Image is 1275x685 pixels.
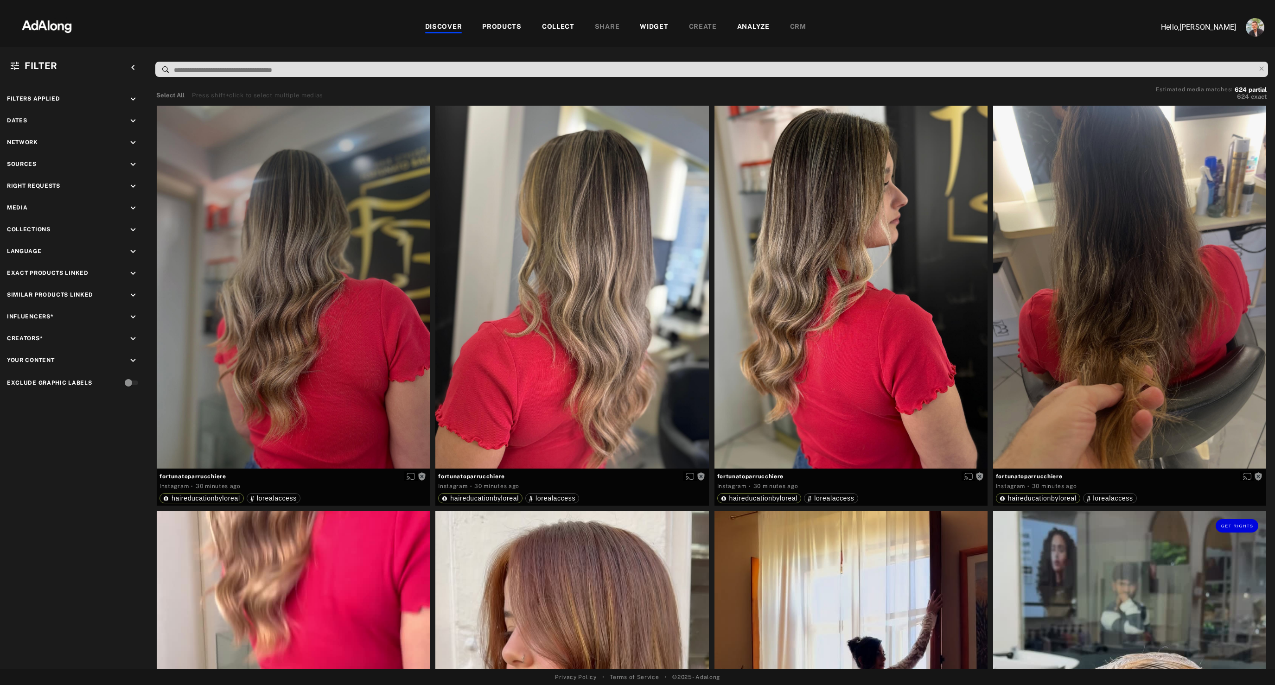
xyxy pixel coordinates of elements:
div: ANALYZE [737,22,770,33]
i: keyboard_arrow_down [128,225,138,235]
span: · [1027,482,1030,490]
span: fortunatoparrucchiere [717,472,985,481]
div: Press shift+click to select multiple medias [192,91,323,100]
div: CRM [790,22,806,33]
div: CREATE [689,22,717,33]
div: DISCOVER [425,22,462,33]
div: haireducationbyloreal [163,495,240,501]
span: fortunatoparrucchiere [159,472,427,481]
span: Rights not requested [418,473,426,479]
p: Hello, [PERSON_NAME] [1143,22,1236,33]
i: keyboard_arrow_down [128,138,138,148]
div: SHARE [595,22,620,33]
span: Filters applied [7,95,60,102]
a: Privacy Policy [555,673,597,681]
span: lorealaccess [257,495,297,502]
i: keyboard_arrow_down [128,268,138,279]
button: Select All [156,91,185,100]
span: haireducationbyloreal [172,495,240,502]
span: lorealaccess [1093,495,1133,502]
span: haireducationbyloreal [729,495,798,502]
span: · [191,482,193,490]
span: Collections [7,226,51,233]
button: Enable diffusion on this media [683,471,697,481]
img: 63233d7d88ed69de3c212112c67096b6.png [6,12,88,39]
div: Instagram [717,482,746,490]
time: 2025-09-15T14:03:27.000Z [474,483,519,489]
span: Influencers* [7,313,53,320]
span: © 2025 - Adalong [672,673,720,681]
time: 2025-09-15T14:03:27.000Z [1032,483,1077,489]
span: 624 [1235,86,1247,93]
button: Enable diffusion on this media [962,471,975,481]
div: Exclude Graphic Labels [7,379,92,387]
div: lorealaccess [808,495,854,501]
div: Instagram [996,482,1025,490]
i: keyboard_arrow_left [128,63,138,73]
span: Rights not requested [697,473,705,479]
time: 2025-09-15T14:03:27.000Z [196,483,241,489]
button: 624partial [1235,88,1267,92]
div: Instagram [159,482,189,490]
span: fortunatoparrucchiere [996,472,1263,481]
i: keyboard_arrow_down [128,355,138,366]
i: keyboard_arrow_down [128,181,138,191]
span: Your Content [7,357,54,363]
span: Similar Products Linked [7,292,93,298]
span: fortunatoparrucchiere [438,472,706,481]
i: keyboard_arrow_down [128,203,138,213]
a: Terms of Service [610,673,659,681]
span: haireducationbyloreal [1008,495,1077,502]
iframe: Chat Widget [1229,641,1275,685]
span: Media [7,204,28,211]
div: haireducationbyloreal [721,495,798,501]
span: Get rights [1221,524,1254,528]
i: keyboard_arrow_down [128,247,138,257]
button: Enable diffusion on this media [404,471,418,481]
button: Enable diffusion on this media [1240,471,1254,481]
span: Network [7,139,38,146]
span: Dates [7,117,27,124]
span: 624 [1237,93,1249,100]
button: Account settings [1243,16,1267,39]
span: · [749,482,751,490]
span: Rights not requested [1254,473,1262,479]
div: lorealaccess [250,495,297,501]
span: lorealaccess [535,495,575,502]
i: keyboard_arrow_down [128,116,138,126]
i: keyboard_arrow_down [128,94,138,104]
span: Rights not requested [975,473,984,479]
span: • [602,673,605,681]
div: Instagram [438,482,467,490]
span: lorealaccess [814,495,854,502]
span: Language [7,248,42,254]
div: lorealaccess [1087,495,1133,501]
span: Exact Products Linked [7,270,89,276]
span: haireducationbyloreal [450,495,519,502]
span: Filter [25,60,57,71]
i: keyboard_arrow_down [128,159,138,170]
span: Creators* [7,335,43,342]
span: Right Requests [7,183,60,189]
span: Sources [7,161,37,167]
span: Estimated media matches: [1156,86,1233,93]
img: ACg8ocLjEk1irI4XXb49MzUGwa4F_C3PpCyg-3CPbiuLEZrYEA=s96-c [1246,18,1264,37]
div: haireducationbyloreal [442,495,519,501]
i: keyboard_arrow_down [128,290,138,300]
button: Get rights [1216,519,1258,532]
time: 2025-09-15T14:03:27.000Z [753,483,798,489]
div: PRODUCTS [482,22,522,33]
div: WIDGET [640,22,668,33]
div: COLLECT [542,22,574,33]
i: keyboard_arrow_down [128,312,138,322]
button: 624exact [1156,92,1267,101]
div: haireducationbyloreal [1000,495,1077,501]
div: lorealaccess [529,495,575,501]
i: keyboard_arrow_down [128,334,138,344]
span: • [665,673,667,681]
span: · [470,482,472,490]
